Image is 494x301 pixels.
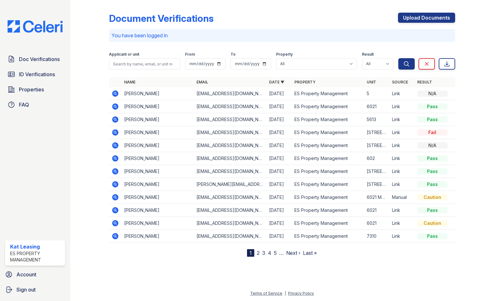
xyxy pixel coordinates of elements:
div: Document Verifications [109,13,214,24]
a: 2 [257,250,260,256]
div: Pass [417,103,448,110]
div: N/A [417,90,448,97]
td: 6021 [364,217,389,230]
td: [STREET_ADDRESS] [364,139,389,152]
a: Result [417,80,432,84]
td: [PERSON_NAME] [122,100,194,113]
span: ID Verifications [19,71,55,78]
td: ES Property Management [292,178,364,191]
div: Caution [417,220,448,226]
td: [EMAIL_ADDRESS][DOMAIN_NAME] [194,87,266,100]
td: [EMAIL_ADDRESS][DOMAIN_NAME] [194,100,266,113]
td: ES Property Management [292,191,364,204]
td: 7310 [364,230,389,243]
a: Date ▼ [269,80,284,84]
a: Doc Verifications [5,53,65,65]
td: ES Property Management [292,126,364,139]
span: Account [16,271,36,278]
a: ID Verifications [5,68,65,81]
td: ES Property Management [292,139,364,152]
td: [PERSON_NAME] [122,139,194,152]
a: Property [294,80,316,84]
label: From [185,52,195,57]
td: 6021 [364,100,389,113]
a: Properties [5,83,65,96]
td: 5613 [364,113,389,126]
a: FAQ [5,98,65,111]
td: 6021 Morning dove [364,191,389,204]
div: Caution [417,194,448,200]
div: Pass [417,168,448,175]
a: 5 [274,250,277,256]
td: [STREET_ADDRESS] [364,165,389,178]
td: [DATE] [267,191,292,204]
td: Link [389,178,415,191]
td: 6021 [364,204,389,217]
td: Link [389,152,415,165]
td: [PERSON_NAME] [122,165,194,178]
div: | [285,291,286,296]
a: Email [196,80,208,84]
div: Pass [417,233,448,239]
td: [DATE] [267,178,292,191]
a: Privacy Policy [288,291,314,296]
td: [DATE] [267,152,292,165]
td: ES Property Management [292,165,364,178]
p: You have been logged in [111,32,452,39]
td: [PERSON_NAME][EMAIL_ADDRESS][DOMAIN_NAME] [194,178,266,191]
td: [DATE] [267,100,292,113]
td: Manual [389,191,415,204]
td: Link [389,217,415,230]
td: [EMAIL_ADDRESS][DOMAIN_NAME] [194,152,266,165]
div: Pass [417,181,448,187]
a: 4 [268,250,271,256]
div: Pass [417,155,448,162]
td: Link [389,165,415,178]
td: 5 [364,87,389,100]
td: ES Property Management [292,204,364,217]
span: FAQ [19,101,29,108]
div: Pass [417,116,448,123]
td: [PERSON_NAME] [122,126,194,139]
div: Pass [417,207,448,213]
td: [DATE] [267,204,292,217]
td: ES Property Management [292,217,364,230]
td: [PERSON_NAME] [122,152,194,165]
td: Link [389,87,415,100]
td: [PERSON_NAME] [122,204,194,217]
td: [EMAIL_ADDRESS][DOMAIN_NAME] [194,113,266,126]
a: Next › [286,250,300,256]
td: [PERSON_NAME] [122,87,194,100]
td: [PERSON_NAME] [122,113,194,126]
td: ES Property Management [292,152,364,165]
td: [DATE] [267,139,292,152]
td: [DATE] [267,126,292,139]
div: Fail [417,129,448,136]
td: Link [389,100,415,113]
span: Sign out [16,286,36,293]
td: [EMAIL_ADDRESS][DOMAIN_NAME] [194,191,266,204]
img: CE_Logo_Blue-a8612792a0a2168367f1c8372b55b34899dd931a85d93a1a3d3e32e68fde9ad4.png [3,20,68,33]
div: 1 [247,249,254,257]
input: Search by name, email, or unit number [109,58,180,70]
td: [PERSON_NAME] [122,178,194,191]
td: ES Property Management [292,100,364,113]
label: Result [362,52,374,57]
td: ES Property Management [292,113,364,126]
td: [PERSON_NAME] [122,191,194,204]
td: [EMAIL_ADDRESS][DOMAIN_NAME] [194,204,266,217]
td: [EMAIL_ADDRESS][DOMAIN_NAME] [194,165,266,178]
button: Sign out [3,283,68,296]
td: [DATE] [267,217,292,230]
label: To [231,52,236,57]
td: [STREET_ADDRESS][PERSON_NAME] [364,126,389,139]
td: [DATE] [267,87,292,100]
a: Source [392,80,408,84]
td: Link [389,139,415,152]
td: Link [389,126,415,139]
div: ES Property Management [10,250,63,263]
span: Properties [19,86,44,93]
td: [DATE] [267,165,292,178]
td: [EMAIL_ADDRESS][DOMAIN_NAME] [194,230,266,243]
a: Name [124,80,136,84]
